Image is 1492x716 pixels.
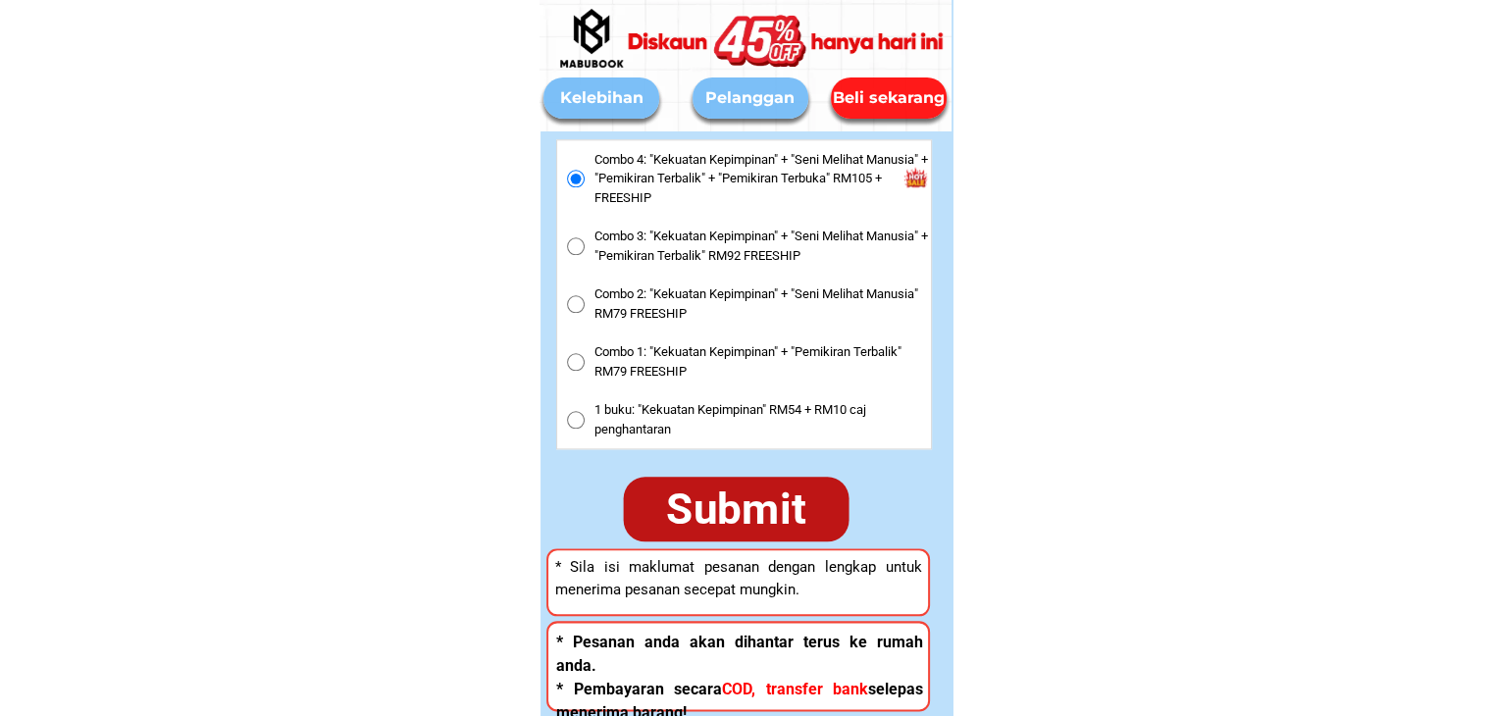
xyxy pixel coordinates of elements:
div: Kelebihan [543,86,659,110]
span: COD, transfer bank [722,680,868,698]
span: Combo 2: "Kekuatan Kepimpinan" + "Seni Melihat Manusia" RM79 FREESHIP [594,284,931,323]
span: Combo 1: "Kekuatan Kepimpinan" + "Pemikiran Terbalik" RM79 FREESHIP [594,342,931,381]
span: Combo 4: "Kekuatan Kepimpinan" + "Seni Melihat Manusia" + "Pemikiran Terbalik" + "Pemikiran Terbu... [594,150,931,208]
input: Combo 3: "Kekuatan Kepimpinan" + "Seni Melihat Manusia" + "Pemikiran Terbalik" RM92 FREESHIP [567,237,585,255]
input: Combo 2: "Kekuatan Kepimpinan" + "Seni Melihat Manusia" RM79 FREESHIP [567,295,585,313]
input: 1 buku: "Kekuatan Kepimpinan" RM54 + RM10 caj penghantaran [567,411,585,429]
div: Submit [619,475,852,541]
div: Beli sekarang [829,86,949,111]
input: Combo 4: "Kekuatan Kepimpinan" + "Seni Melihat Manusia" + "Pemikiran Terbalik" + "Pemikiran Terbu... [567,170,585,187]
span: Combo 3: "Kekuatan Kepimpinan" + "Seni Melihat Manusia" + "Pemikiran Terbalik" RM92 FREESHIP [594,227,931,265]
input: Combo 1: "Kekuatan Kepimpinan" + "Pemikiran Terbalik" RM79 FREESHIP [567,353,585,371]
span: 1 buku: "Kekuatan Kepimpinan" RM54 + RM10 caj penghantaran [594,400,931,438]
span: * Sila isi maklumat pesanan dengan lengkap untuk menerima pesanan secepat mungkin. [555,558,922,598]
div: Pelanggan [693,86,808,110]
